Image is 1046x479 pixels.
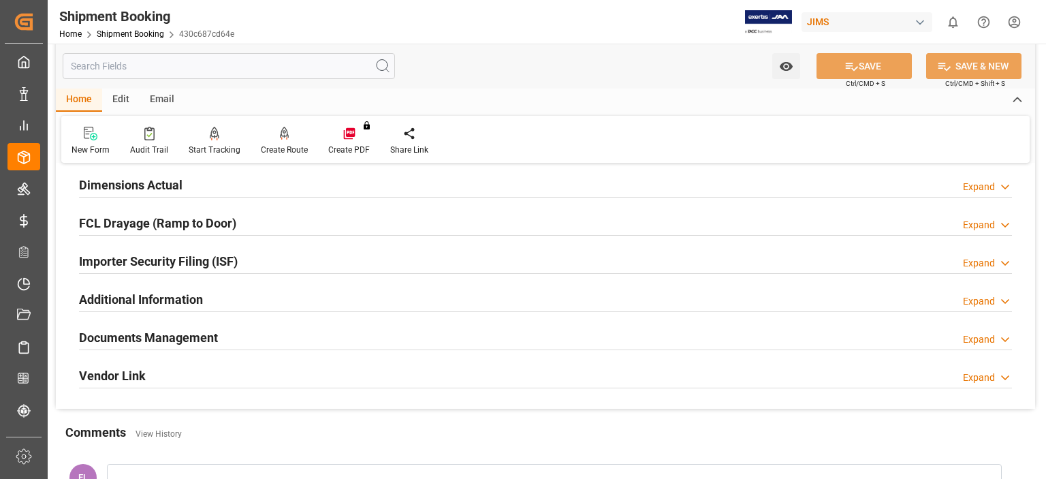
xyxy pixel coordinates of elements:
div: Home [56,89,102,112]
div: Start Tracking [189,144,240,156]
h2: Vendor Link [79,367,146,385]
div: New Form [72,144,110,156]
h2: Comments [65,423,126,442]
div: Create Route [261,144,308,156]
div: Expand [963,256,995,271]
div: Audit Trail [130,144,168,156]
div: Expand [963,218,995,232]
span: Ctrl/CMD + S [846,78,885,89]
button: SAVE & NEW [926,53,1021,79]
div: Expand [963,180,995,194]
div: Edit [102,89,140,112]
div: Expand [963,333,995,347]
span: Ctrl/CMD + Shift + S [945,78,1005,89]
img: Exertis%20JAM%20-%20Email%20Logo.jpg_1722504956.jpg [745,10,792,34]
a: Shipment Booking [97,29,164,39]
div: JIMS [802,12,932,32]
h2: Documents Management [79,328,218,347]
h2: Importer Security Filing (ISF) [79,252,238,271]
div: Expand [963,294,995,309]
button: SAVE [817,53,912,79]
h2: Additional Information [79,290,203,309]
div: Expand [963,371,995,385]
div: Shipment Booking [59,6,234,27]
h2: Dimensions Actual [79,176,183,194]
h2: FCL Drayage (Ramp to Door) [79,214,236,232]
button: open menu [772,53,800,79]
div: Share Link [390,144,428,156]
input: Search Fields [63,53,395,79]
div: Email [140,89,185,112]
a: Home [59,29,82,39]
a: View History [136,429,182,439]
button: Help Center [968,7,999,37]
button: JIMS [802,9,938,35]
button: show 0 new notifications [938,7,968,37]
